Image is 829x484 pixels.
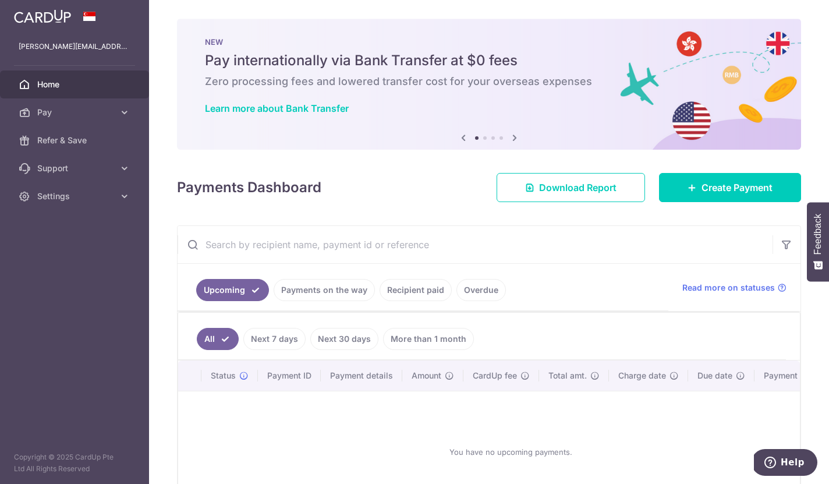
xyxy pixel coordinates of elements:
iframe: Opens a widget where you can find more information [754,449,817,478]
span: Download Report [539,181,617,195]
a: Download Report [497,173,645,202]
a: Upcoming [196,279,269,301]
img: CardUp [14,9,71,23]
span: Settings [37,190,114,202]
h6: Zero processing fees and lowered transfer cost for your overseas expenses [205,75,773,89]
img: Bank transfer banner [177,19,801,150]
span: Create Payment [702,181,773,195]
th: Payment details [321,361,402,391]
span: Home [37,79,114,90]
p: [PERSON_NAME][EMAIL_ADDRESS][DOMAIN_NAME] [19,41,130,52]
th: Payment ID [258,361,321,391]
span: Total amt. [548,370,587,381]
span: Amount [412,370,441,381]
button: Feedback - Show survey [807,202,829,281]
span: CardUp fee [473,370,517,381]
h5: Pay internationally via Bank Transfer at $0 fees [205,51,773,70]
a: All [197,328,239,350]
span: Refer & Save [37,135,114,146]
h4: Payments Dashboard [177,177,321,198]
span: Status [211,370,236,381]
span: Read more on statuses [682,282,775,294]
a: Next 7 days [243,328,306,350]
input: Search by recipient name, payment id or reference [178,226,773,263]
p: NEW [205,37,773,47]
span: Feedback [813,214,823,255]
a: Learn more about Bank Transfer [205,103,349,114]
a: Create Payment [659,173,801,202]
a: Payments on the way [274,279,375,301]
a: Next 30 days [310,328,378,350]
span: Pay [37,107,114,118]
span: Due date [697,370,732,381]
a: Recipient paid [380,279,452,301]
a: Overdue [456,279,506,301]
a: Read more on statuses [682,282,787,294]
span: Support [37,162,114,174]
span: Charge date [618,370,666,381]
a: More than 1 month [383,328,474,350]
